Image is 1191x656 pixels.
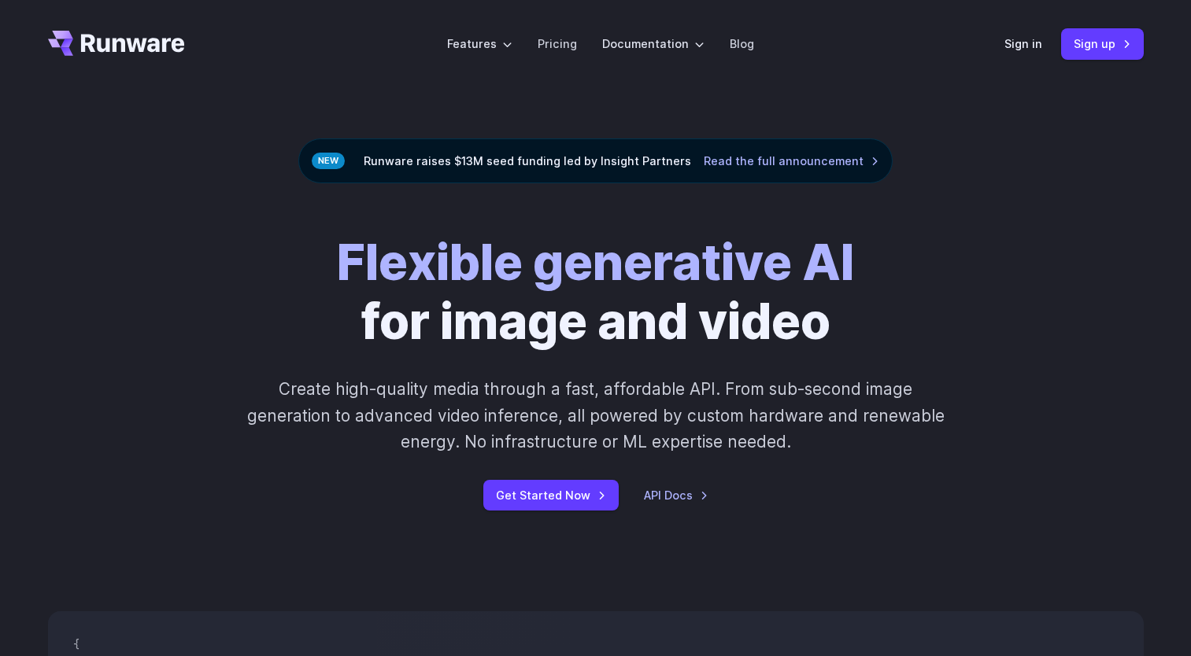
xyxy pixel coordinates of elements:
label: Documentation [602,35,705,53]
span: { [73,637,80,651]
a: Sign up [1061,28,1144,59]
h1: for image and video [337,234,854,351]
a: Read the full announcement [704,152,879,170]
a: API Docs [644,486,708,504]
label: Features [447,35,512,53]
p: Create high-quality media through a fast, affordable API. From sub-second image generation to adv... [245,376,946,455]
div: Runware raises $13M seed funding led by Insight Partners [298,138,893,183]
a: Pricing [538,35,577,53]
a: Go to / [48,31,185,56]
a: Get Started Now [483,480,619,510]
a: Sign in [1004,35,1042,53]
a: Blog [730,35,754,53]
strong: Flexible generative AI [337,233,854,292]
